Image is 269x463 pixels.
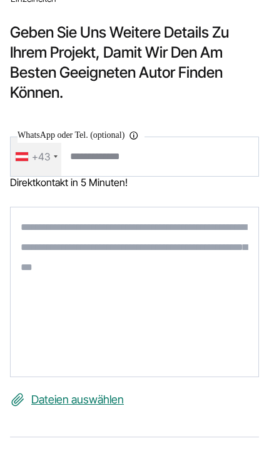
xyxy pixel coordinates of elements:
[18,128,145,143] label: WhatsApp oder Tel. (optional)
[10,177,259,188] div: Direktkontakt in 5 Minuten!
[11,137,61,176] div: Telephone country code
[32,147,50,167] div: +43
[10,390,259,410] label: Dateien auswählen
[10,23,259,103] h2: Geben Sie uns weitere Details zu Ihrem Projekt, damit wir den am besten geeigneten Autor finden k...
